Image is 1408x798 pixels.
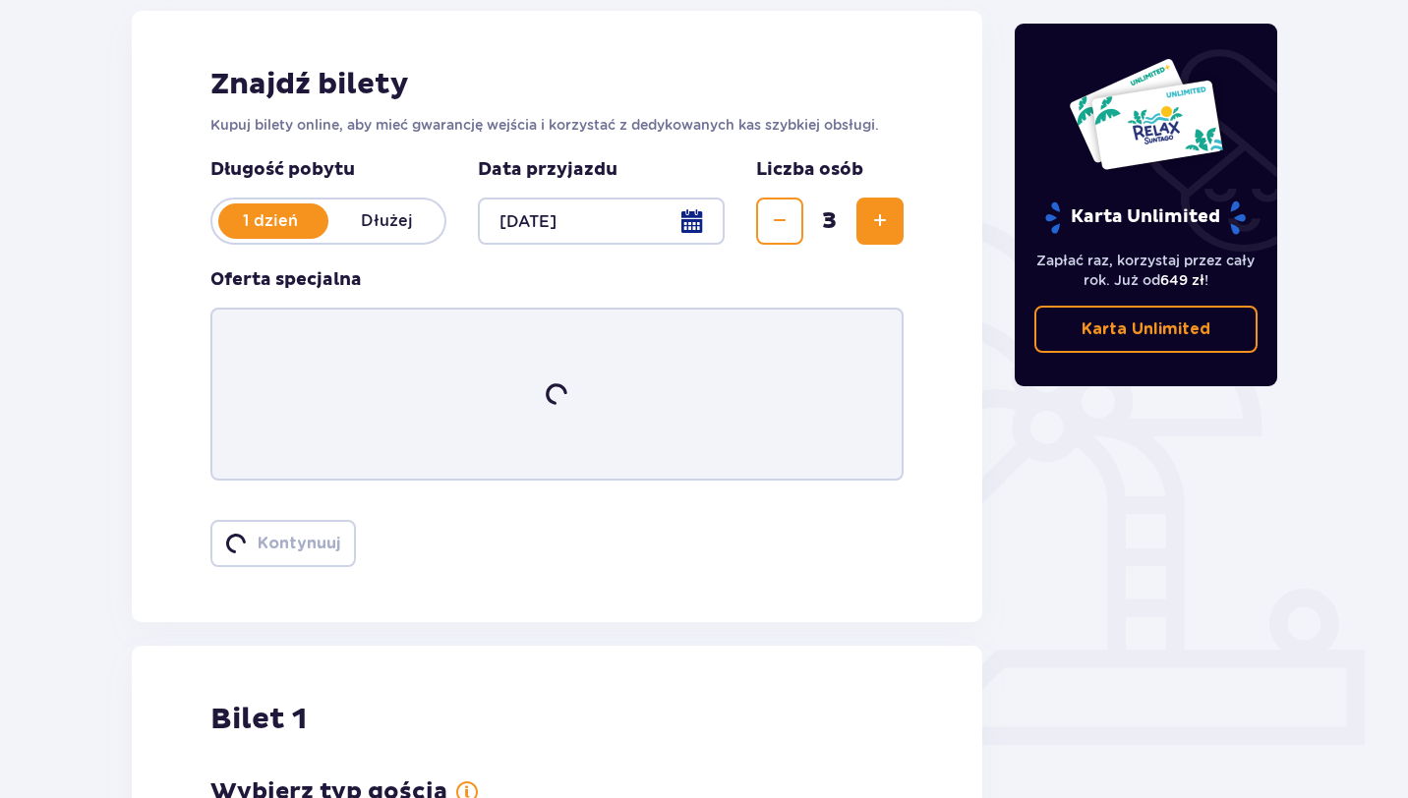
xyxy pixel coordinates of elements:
span: 649 zł [1160,272,1204,288]
p: Karta Unlimited [1043,200,1248,235]
p: Zapłać raz, korzystaj przez cały rok. Już od ! [1034,251,1259,290]
p: Liczba osób [756,158,863,182]
button: loaderKontynuuj [210,520,356,567]
img: loader [541,378,573,411]
img: loader [223,532,248,556]
button: Zmniejsz [756,198,803,245]
p: Kupuj bilety online, aby mieć gwarancję wejścia i korzystać z dedykowanych kas szybkiej obsługi. [210,115,904,135]
h2: Bilet 1 [210,701,307,738]
p: Kontynuuj [258,533,340,554]
a: Karta Unlimited [1034,306,1259,353]
button: Zwiększ [856,198,904,245]
p: Długość pobytu [210,158,446,182]
span: 3 [807,206,852,236]
h3: Oferta specjalna [210,268,362,292]
p: 1 dzień [212,210,328,232]
h2: Znajdź bilety [210,66,904,103]
img: Dwie karty całoroczne do Suntago z napisem 'UNLIMITED RELAX', na białym tle z tropikalnymi liśćmi... [1068,57,1224,171]
p: Dłużej [328,210,444,232]
p: Karta Unlimited [1082,318,1210,340]
p: Data przyjazdu [478,158,617,182]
